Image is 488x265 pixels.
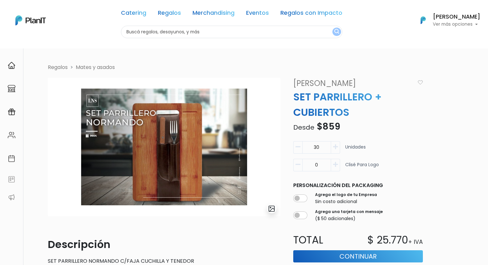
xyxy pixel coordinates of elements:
a: Mates y asados [76,64,115,71]
a: Regalos con Impacto [280,10,342,18]
a: Eventos [246,10,269,18]
img: search_button-432b6d5273f82d61273b3651a40e1bd1b912527efae98b1b7a1b2c0702e16a8d.svg [334,29,339,35]
p: $ 25.770 [367,232,408,248]
a: Merchandising [193,10,235,18]
img: PlanIt Logo [416,13,430,27]
a: Regalos [158,10,181,18]
img: calendar-87d922413cdce8b2cf7b7f5f62616a5cf9e4887200fb71536465627b3292af00.svg [8,155,15,162]
p: ($ 50 adicionales) [315,215,383,222]
p: Sin costo adicional [315,198,377,205]
a: Catering [121,10,146,18]
p: Unidades [345,144,366,156]
img: PlanIt Logo [15,15,46,25]
img: home-e721727adea9d79c4d83392d1f703f7f8bce08238fde08b1acbfd93340b81755.svg [8,62,15,69]
h6: [PERSON_NAME] [433,14,480,20]
span: $859 [317,120,340,133]
img: marketplace-4ceaa7011d94191e9ded77b95e3339b90024bf715f7c57f8cf31f2d8c509eaba.svg [8,85,15,92]
p: Clisé para logo [345,161,379,174]
img: gallery-light [268,205,275,212]
nav: breadcrumb [44,64,456,73]
p: Ver más opciones [433,22,480,27]
p: SET PARRILLERO NORMANDO C/FAJA CUCHILLA Y TENEDOR [48,257,280,265]
li: Regalos [48,64,68,71]
img: image__copia___copia___copia___copia___copia___copia___copia___copia___copia_-Photoroom__15_.jpg [48,78,280,216]
button: Continuar [293,250,423,262]
p: Personalización del packaging [293,182,423,189]
img: partners-52edf745621dab592f3b2c58e3bca9d71375a7ef29c3b500c9f145b62cc070d4.svg [8,193,15,201]
img: campaigns-02234683943229c281be62815700db0a1741e53638e28bf9629b52c665b00959.svg [8,108,15,116]
p: Total [289,232,358,248]
img: feedback-78b5a0c8f98aac82b08bfc38622c3050aee476f2c9584af64705fc4e61158814.svg [8,175,15,183]
p: Descripción [48,237,280,252]
a: [PERSON_NAME] [289,78,415,89]
label: Agrega el logo de tu Empresa [315,192,377,198]
img: people-662611757002400ad9ed0e3c099ab2801c6687ba6c219adb57efc949bc21e19d.svg [8,131,15,139]
button: PlanIt Logo [PERSON_NAME] Ver más opciones [412,12,480,29]
input: Buscá regalos, desayunos, y más [121,26,342,38]
img: heart_icon [418,80,423,85]
span: Desde [293,123,314,132]
p: SET PARRILLERO + CUBIERTOS [289,89,427,120]
p: + IVA [408,238,423,246]
label: Agrega una tarjeta con mensaje [315,209,383,215]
